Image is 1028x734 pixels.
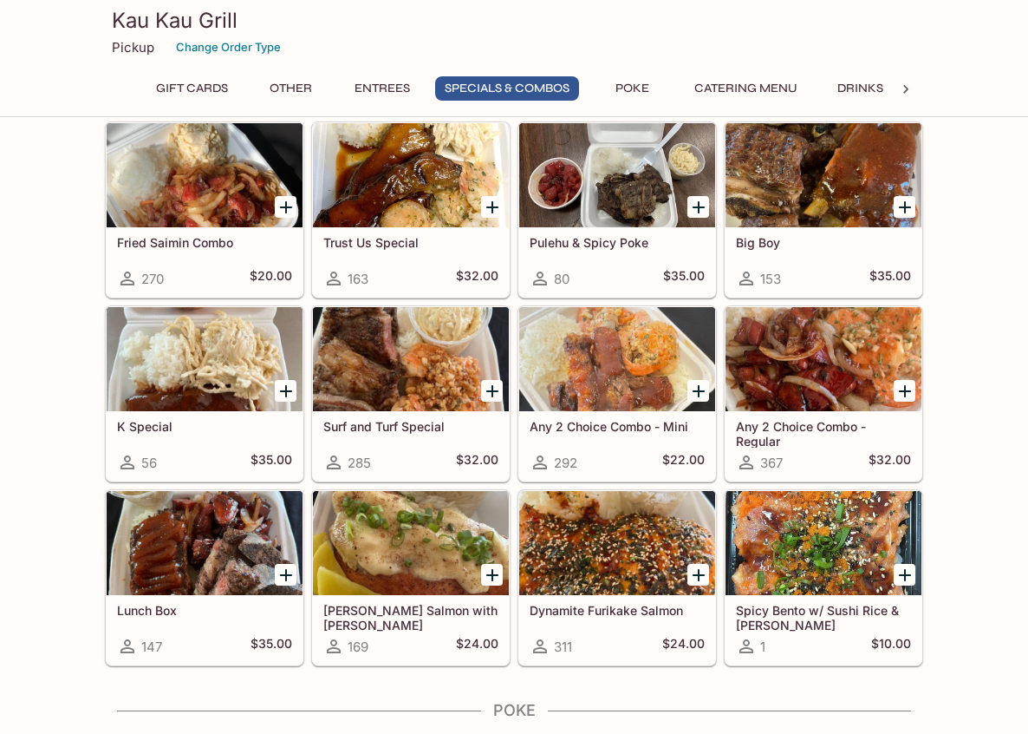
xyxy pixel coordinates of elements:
div: Any 2 Choice Combo - Regular [725,307,921,411]
div: Big Boy [725,123,921,227]
h5: Trust Us Special [323,235,498,250]
div: Lunch Box [107,491,303,595]
h5: Big Boy [736,235,911,250]
button: Change Order Type [168,34,289,61]
h5: $10.00 [871,636,911,657]
div: Surf and Turf Special [313,307,509,411]
button: Catering Menu [685,76,807,101]
div: Trust Us Special [313,123,509,227]
div: Fried Saimin Combo [107,123,303,227]
h5: Any 2 Choice Combo - Regular [736,419,911,448]
h5: Dynamite Furikake Salmon [530,603,705,618]
a: Any 2 Choice Combo - Regular367$32.00 [725,306,922,482]
div: K Special [107,307,303,411]
button: Entrees [343,76,421,101]
a: [PERSON_NAME] Salmon with [PERSON_NAME]169$24.00 [312,490,510,665]
span: 153 [760,271,781,287]
h5: [PERSON_NAME] Salmon with [PERSON_NAME] [323,603,498,632]
button: Other [251,76,329,101]
button: Add Ora King Salmon with Aburi Garlic Mayo [481,564,503,586]
h4: Poke [105,701,923,720]
div: Spicy Bento w/ Sushi Rice & Nori [725,491,921,595]
h5: Lunch Box [117,603,292,618]
span: 292 [554,455,577,471]
h5: Fried Saimin Combo [117,235,292,250]
span: 311 [554,639,572,655]
button: Add Spicy Bento w/ Sushi Rice & Nori [894,564,915,586]
h5: $24.00 [456,636,498,657]
h5: $35.00 [250,452,292,473]
button: Add Trust Us Special [481,196,503,218]
button: Add Fried Saimin Combo [275,196,296,218]
div: Ora King Salmon with Aburi Garlic Mayo [313,491,509,595]
button: Drinks [821,76,899,101]
a: Trust Us Special163$32.00 [312,122,510,298]
button: Add K Special [275,380,296,402]
span: 1 [760,639,765,655]
a: K Special56$35.00 [106,306,303,482]
div: Any 2 Choice Combo - Mini [519,307,715,411]
button: Add Surf and Turf Special [481,380,503,402]
a: Big Boy153$35.00 [725,122,922,298]
h5: $22.00 [662,452,705,473]
button: Add Lunch Box [275,564,296,586]
a: Pulehu & Spicy Poke80$35.00 [518,122,716,298]
a: Fried Saimin Combo270$20.00 [106,122,303,298]
div: Dynamite Furikake Salmon [519,491,715,595]
h5: $32.00 [456,452,498,473]
button: Add Pulehu & Spicy Poke [687,196,709,218]
button: Add Any 2 Choice Combo - Mini [687,380,709,402]
div: Pulehu & Spicy Poke [519,123,715,227]
button: Specials & Combos [435,76,579,101]
span: 163 [348,271,368,287]
h5: Pulehu & Spicy Poke [530,235,705,250]
a: Spicy Bento w/ Sushi Rice & [PERSON_NAME]1$10.00 [725,490,922,665]
h3: Kau Kau Grill [112,7,916,34]
h5: $32.00 [456,268,498,289]
a: Surf and Turf Special285$32.00 [312,306,510,482]
span: 147 [141,639,162,655]
h5: K Special [117,419,292,434]
h5: $35.00 [869,268,911,289]
h5: $35.00 [663,268,705,289]
span: 367 [760,455,783,471]
button: Add Dynamite Furikake Salmon [687,564,709,586]
span: 270 [141,271,164,287]
span: 285 [348,455,371,471]
a: Lunch Box147$35.00 [106,490,303,665]
button: Poke [593,76,671,101]
span: 56 [141,455,157,471]
h5: $35.00 [250,636,292,657]
span: 169 [348,639,368,655]
p: Pickup [112,39,154,56]
button: Add Big Boy [894,196,915,218]
h5: $32.00 [869,452,911,473]
h5: Surf and Turf Special [323,419,498,434]
button: Gift Cards [146,76,237,101]
h5: $20.00 [250,268,292,289]
span: 80 [554,271,569,287]
h5: Any 2 Choice Combo - Mini [530,419,705,434]
h5: $24.00 [662,636,705,657]
button: Add Any 2 Choice Combo - Regular [894,380,915,402]
h5: Spicy Bento w/ Sushi Rice & [PERSON_NAME] [736,603,911,632]
a: Dynamite Furikake Salmon311$24.00 [518,490,716,665]
a: Any 2 Choice Combo - Mini292$22.00 [518,306,716,482]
